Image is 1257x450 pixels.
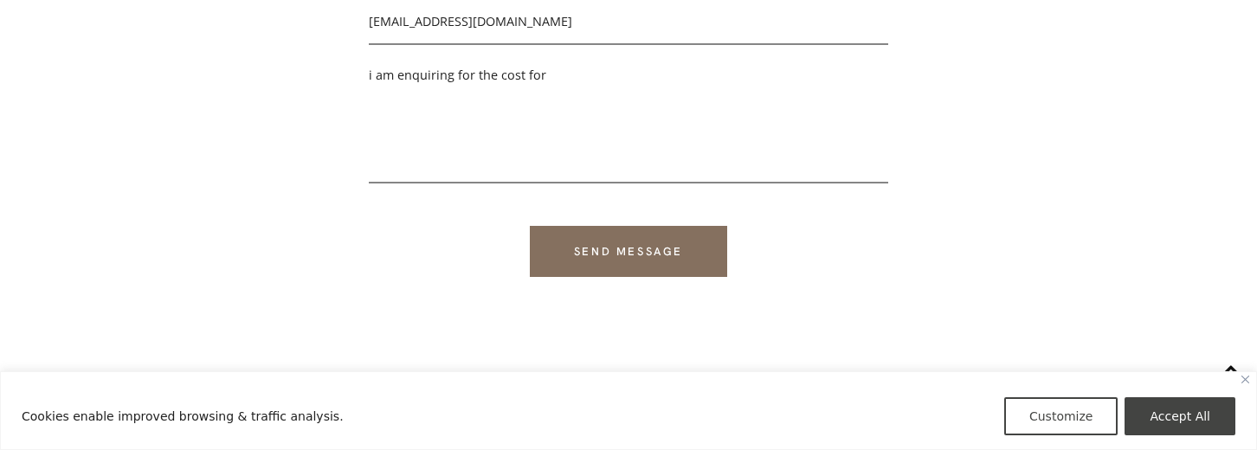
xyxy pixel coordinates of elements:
[530,226,727,277] input: Send message
[1004,397,1118,435] button: Customize
[22,406,344,427] p: Cookies enable improved browsing & traffic analysis.
[369,9,888,46] input: Your email*
[1125,397,1235,435] button: Accept All
[1241,376,1249,383] img: Close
